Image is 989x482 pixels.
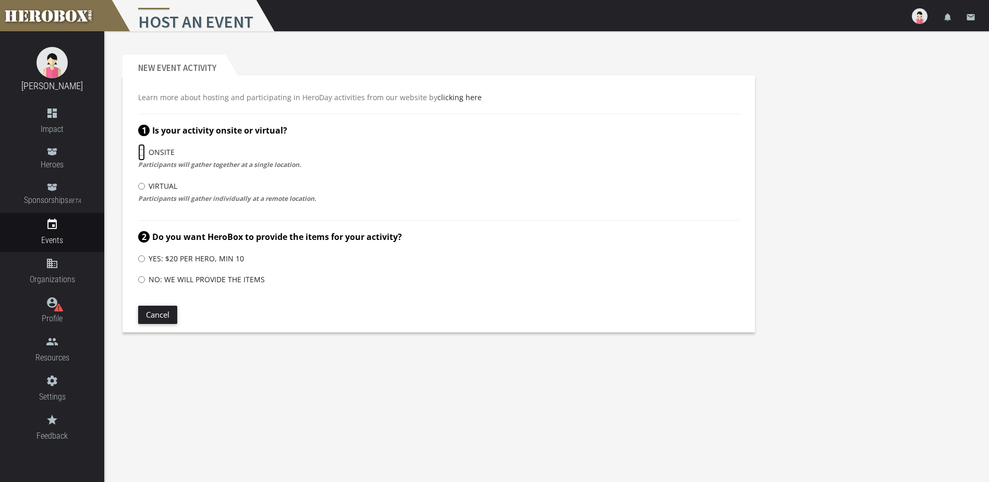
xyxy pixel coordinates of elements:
img: user-image [912,8,927,24]
a: [PERSON_NAME] [21,80,83,91]
section: New Event Activity [123,55,755,332]
input: Yes: $20 per hero, Min 10 [138,250,145,267]
label: Virtual [138,176,177,197]
input: Virtual [138,178,145,195]
a: clicking here [437,92,482,102]
small: BETA [68,198,81,204]
label: Onsite [138,142,175,163]
label: Yes: $20 per hero, Min 10 [138,248,244,269]
p: Learn more about hosting and participating in HeroDay activities from our website by [138,91,739,103]
i: notifications [943,13,953,22]
button: Cancel [138,306,177,324]
span: 1 [138,125,150,136]
span: 2 [138,231,150,243]
b: Participants will gather individually at a remote location. [138,192,739,204]
i: email [966,13,975,22]
h2: New Event Activity [123,55,226,76]
p: Do you want HeroBox to provide the items for your activity? [138,231,739,243]
label: No: We will provide the items [138,269,265,290]
input: No: We will provide the items [138,271,145,288]
p: Is your activity onsite or virtual? [138,125,739,137]
b: Participants will gather together at a single location. [138,159,739,171]
img: female.jpg [36,47,68,78]
input: Onsite [138,144,145,161]
i: event [46,218,58,231]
